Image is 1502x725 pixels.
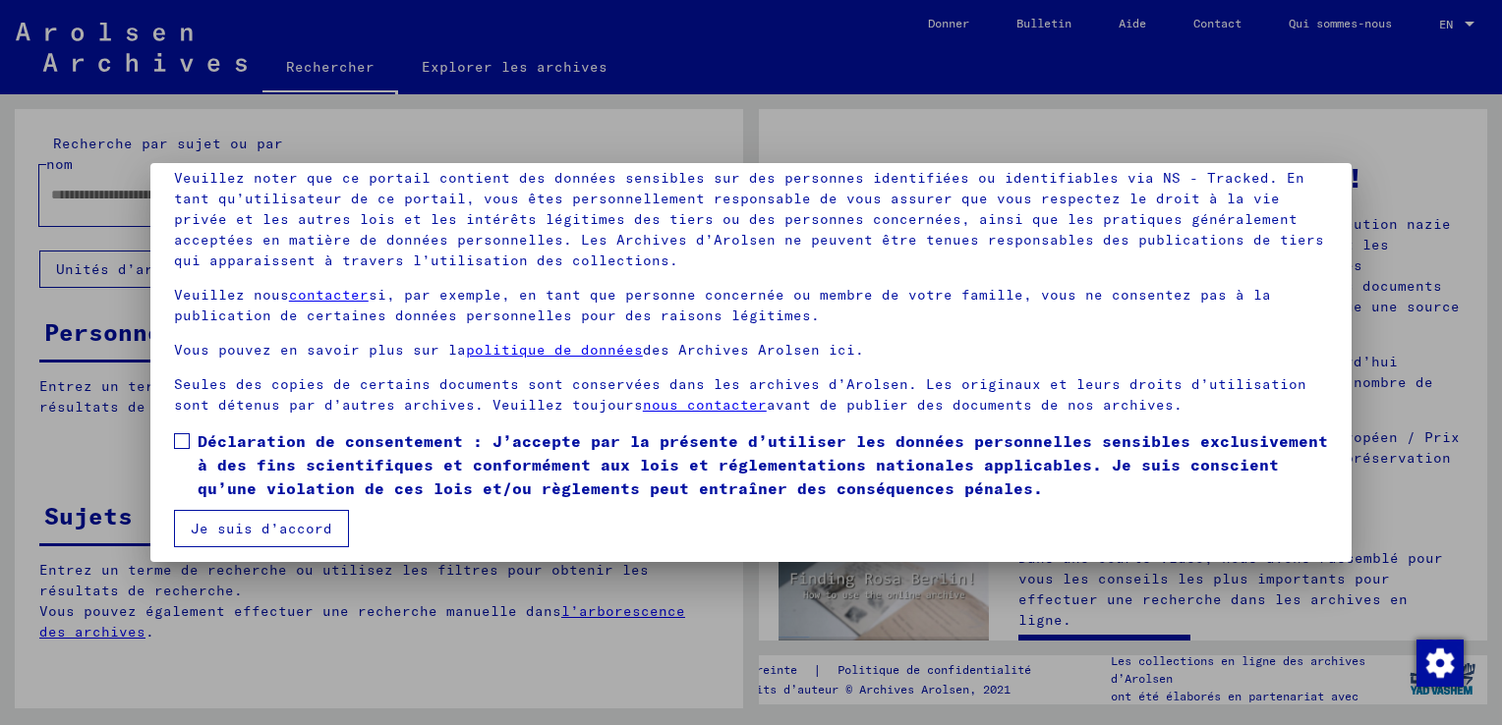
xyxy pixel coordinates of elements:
[174,340,1328,361] p: Vous pouvez en savoir plus sur la des Archives Arolsen ici.
[174,168,1328,271] p: Veuillez noter que ce portail contient des données sensibles sur des personnes identifiées ou ide...
[1416,640,1464,687] img: Modifier le consentement
[198,431,1328,498] font: Déclaration de consentement : J’accepte par la présente d’utiliser les données personnelles sensi...
[466,341,643,359] a: politique de données
[643,396,767,414] a: nous contacter
[174,285,1328,326] p: Veuillez nous si, par exemple, en tant que personne concernée ou membre de votre famille, vous ne...
[174,510,349,547] button: Je suis d’accord
[174,374,1328,416] p: Seules des copies de certains documents sont conservées dans les archives d’Arolsen. Les originau...
[1415,639,1463,686] div: Modifier le consentement
[289,286,369,304] a: contacter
